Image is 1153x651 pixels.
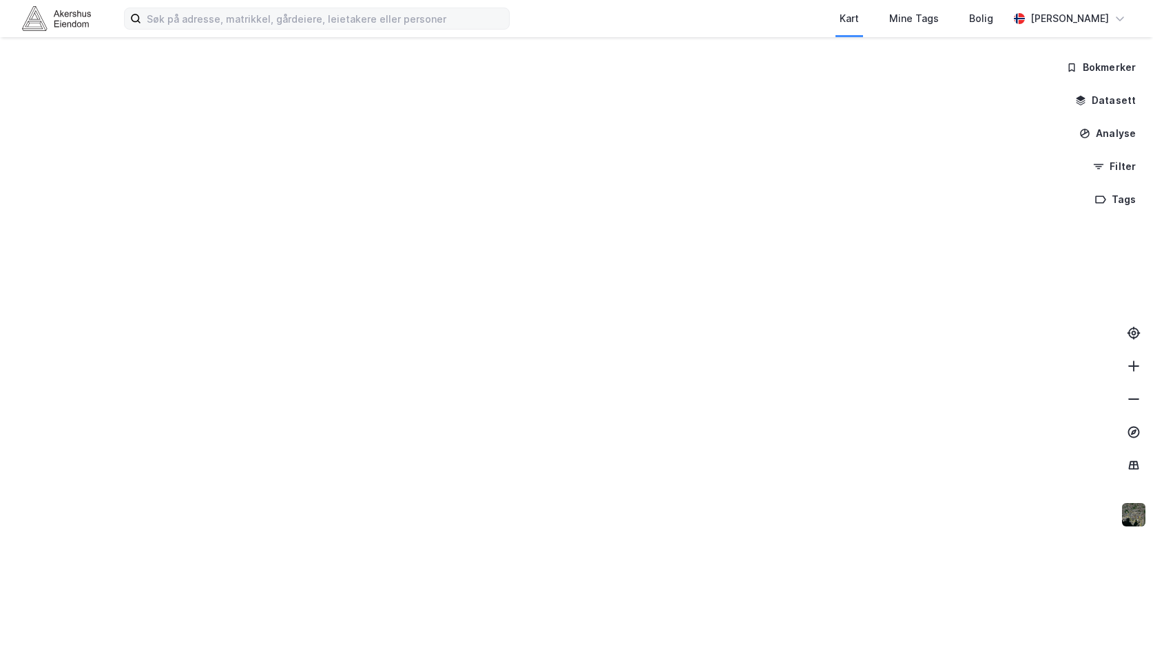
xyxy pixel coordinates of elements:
[889,10,939,27] div: Mine Tags
[141,8,509,29] input: Søk på adresse, matrikkel, gårdeiere, leietakere eller personer
[1084,585,1153,651] iframe: Chat Widget
[1084,585,1153,651] div: Kontrollprogram for chat
[840,10,859,27] div: Kart
[22,6,91,30] img: akershus-eiendom-logo.9091f326c980b4bce74ccdd9f866810c.svg
[1030,10,1109,27] div: [PERSON_NAME]
[969,10,993,27] div: Bolig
